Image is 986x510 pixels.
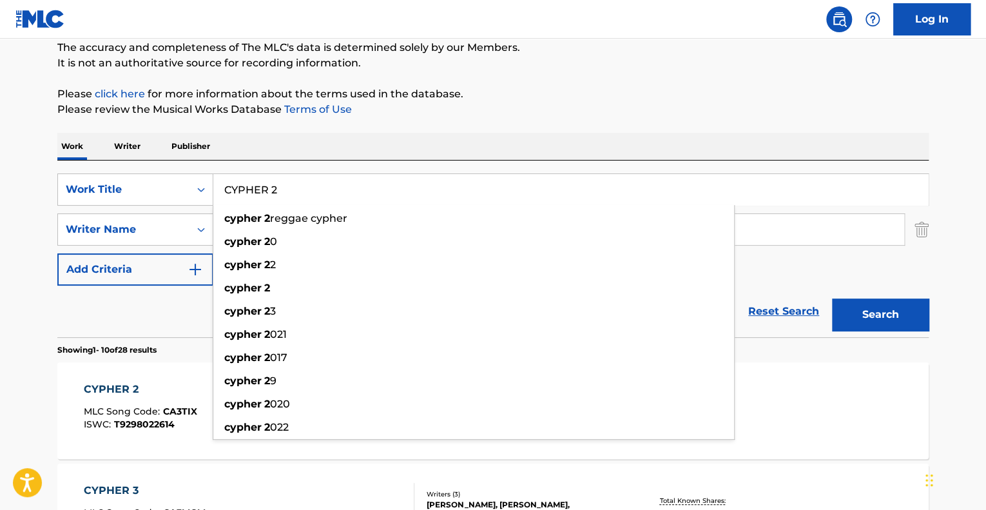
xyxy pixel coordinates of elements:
[84,483,206,498] div: CYPHER 3
[860,6,885,32] div: Help
[57,102,929,117] p: Please review the Musical Works Database
[57,40,929,55] p: The accuracy and completeness of The MLC's data is determined solely by our Members.
[270,328,287,340] span: 021
[264,282,270,294] strong: 2
[110,133,144,160] p: Writer
[832,299,929,331] button: Search
[168,133,214,160] p: Publisher
[925,461,933,500] div: Drag
[224,282,262,294] strong: cypher
[224,375,262,387] strong: cypher
[270,212,347,224] span: reggae cypher
[831,12,847,27] img: search
[163,406,197,417] span: CA3TIX
[224,398,262,410] strong: cypher
[57,362,929,459] a: CYPHER 2MLC Song Code:CA3TIXISWC:T9298022614Writers (3)[PERSON_NAME], [PERSON_NAME], [PERSON_NAME...
[893,3,971,35] a: Log In
[922,448,986,510] iframe: Chat Widget
[264,375,270,387] strong: 2
[57,344,157,356] p: Showing 1 - 10 of 28 results
[224,212,262,224] strong: cypher
[264,421,270,433] strong: 2
[66,222,182,237] div: Writer Name
[188,262,203,277] img: 9d2ae6d4665cec9f34b9.svg
[264,235,270,248] strong: 2
[427,489,621,499] div: Writers ( 3 )
[264,259,270,271] strong: 2
[270,305,276,317] span: 3
[95,88,145,100] a: click here
[224,235,262,248] strong: cypher
[826,6,852,32] a: Public Search
[270,259,276,271] span: 2
[66,182,182,197] div: Work Title
[264,328,270,340] strong: 2
[224,351,262,364] strong: cypher
[84,418,114,430] span: ISWC :
[57,55,929,71] p: It is not an authoritative source for recording information.
[57,173,929,337] form: Search Form
[264,351,270,364] strong: 2
[282,103,352,115] a: Terms of Use
[264,398,270,410] strong: 2
[224,328,262,340] strong: cypher
[742,297,826,326] a: Reset Search
[270,375,276,387] span: 9
[270,398,290,410] span: 020
[224,259,262,271] strong: cypher
[84,406,163,417] span: MLC Song Code :
[224,421,262,433] strong: cypher
[264,212,270,224] strong: 2
[57,86,929,102] p: Please for more information about the terms used in the database.
[659,496,728,505] p: Total Known Shares:
[224,305,262,317] strong: cypher
[57,253,213,286] button: Add Criteria
[270,235,277,248] span: 0
[914,213,929,246] img: Delete Criterion
[84,382,197,397] div: CYPHER 2
[865,12,880,27] img: help
[114,418,175,430] span: T9298022614
[270,351,287,364] span: 017
[270,421,289,433] span: 022
[264,305,270,317] strong: 2
[15,10,65,28] img: MLC Logo
[57,133,87,160] p: Work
